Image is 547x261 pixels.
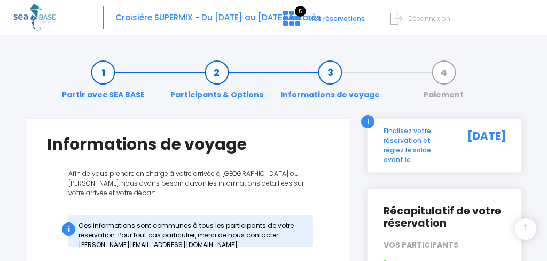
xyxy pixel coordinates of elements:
[57,67,150,101] a: Partir avec SEA BASE
[115,12,321,23] span: Croisière SUPERMIX - Du [DATE] au [DATE] Antarès
[62,222,75,236] div: i
[376,240,513,251] div: VOS PARTICIPANTS
[275,67,385,101] a: Informations de voyage
[165,67,269,101] a: Participants & Options
[275,18,371,27] a: 5 Mes réservations
[295,6,306,17] span: 5
[68,215,313,247] div: Ces informations sont communes à tous les participants de votre réservation. Pour tout cas partic...
[376,126,456,165] div: Finalisez votre réservation et réglez le solde avant le
[47,169,329,198] p: Afin de vous prendre en charge à votre arrivée à [GEOGRAPHIC_DATA] ou [PERSON_NAME], nous avons b...
[408,14,450,23] span: Déconnexion
[384,205,505,230] h2: Récapitulatif de votre réservation
[47,135,329,154] h1: Informations de voyage
[418,67,469,101] a: Paiement
[456,126,513,165] div: [DATE]
[308,14,365,23] span: Mes réservations
[361,115,374,128] div: i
